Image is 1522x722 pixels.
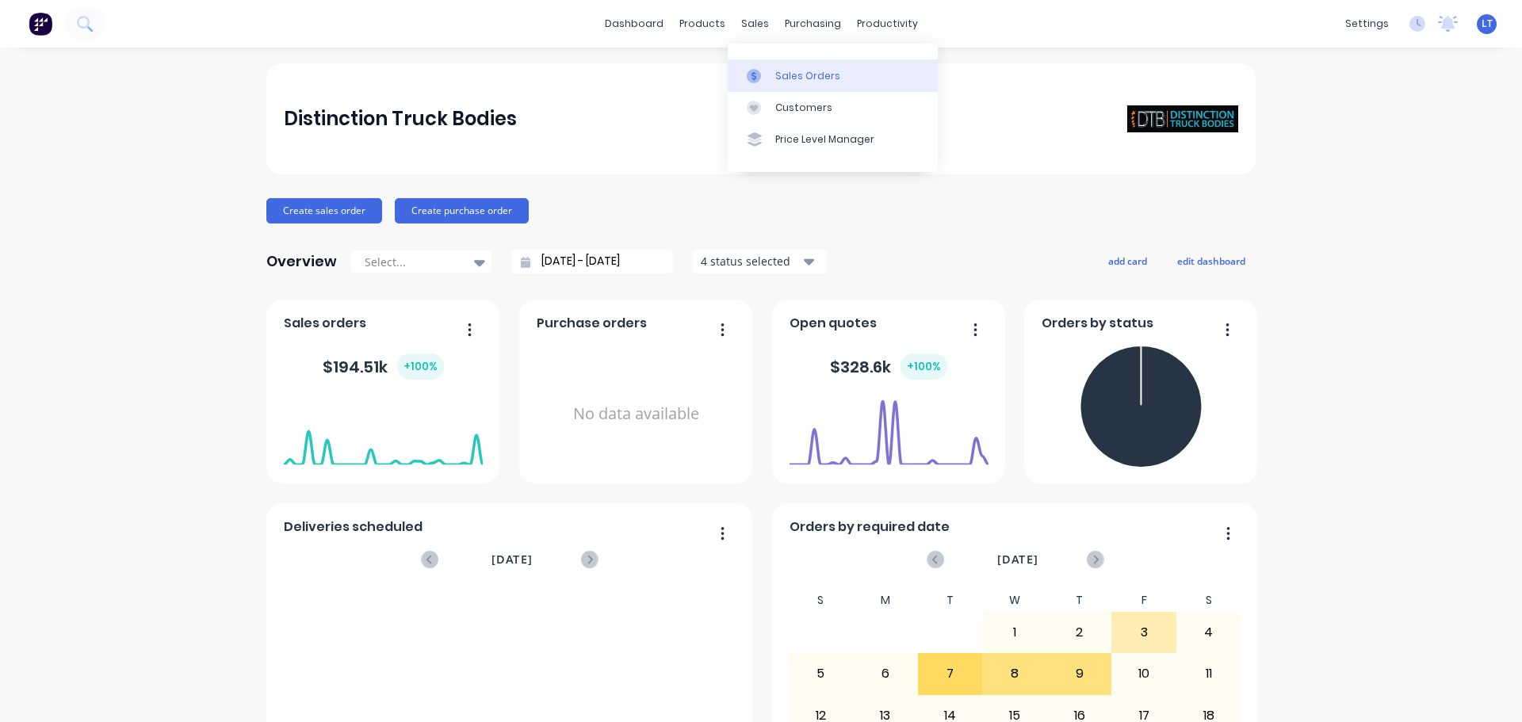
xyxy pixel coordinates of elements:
div: M [853,589,918,612]
div: 3 [1112,613,1176,652]
span: [DATE] [491,551,533,568]
span: Orders by status [1042,314,1153,333]
button: Create sales order [266,198,382,223]
div: Distinction Truck Bodies [284,103,517,135]
div: $ 328.6k [830,353,947,380]
span: Orders by required date [790,518,950,537]
div: 2 [1048,613,1111,652]
div: 4 [1177,613,1241,652]
div: W [982,589,1047,612]
div: + 100 % [901,353,947,380]
span: [DATE] [997,551,1038,568]
div: 10 [1112,654,1176,693]
span: Purchase orders [537,314,647,333]
div: Price Level Manager [775,132,874,147]
a: dashboard [597,12,671,36]
div: $ 194.51k [323,353,444,380]
div: products [671,12,733,36]
div: + 100 % [397,353,444,380]
div: No data available [537,339,736,489]
div: Overview [266,246,337,277]
img: Factory [29,12,52,36]
span: Open quotes [790,314,877,333]
div: 9 [1048,654,1111,693]
div: 8 [983,654,1046,693]
div: purchasing [777,12,849,36]
div: Sales Orders [775,69,840,83]
span: LT [1482,17,1493,31]
div: 6 [854,654,917,693]
div: sales [733,12,777,36]
a: Sales Orders [728,59,938,91]
span: Sales orders [284,314,366,333]
div: 4 status selected [701,253,801,269]
div: S [1176,589,1241,612]
div: T [1047,589,1112,612]
img: Distinction Truck Bodies [1127,105,1238,133]
div: settings [1337,12,1397,36]
button: edit dashboard [1167,250,1256,271]
div: F [1111,589,1176,612]
button: add card [1098,250,1157,271]
button: 4 status selected [692,250,827,273]
a: Price Level Manager [728,124,938,155]
button: Create purchase order [395,198,529,223]
div: Customers [775,101,832,115]
a: Customers [728,92,938,124]
div: T [918,589,983,612]
div: 7 [919,654,982,693]
div: productivity [849,12,926,36]
div: 5 [790,654,853,693]
div: S [789,589,854,612]
div: 11 [1177,654,1241,693]
div: 1 [983,613,1046,652]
